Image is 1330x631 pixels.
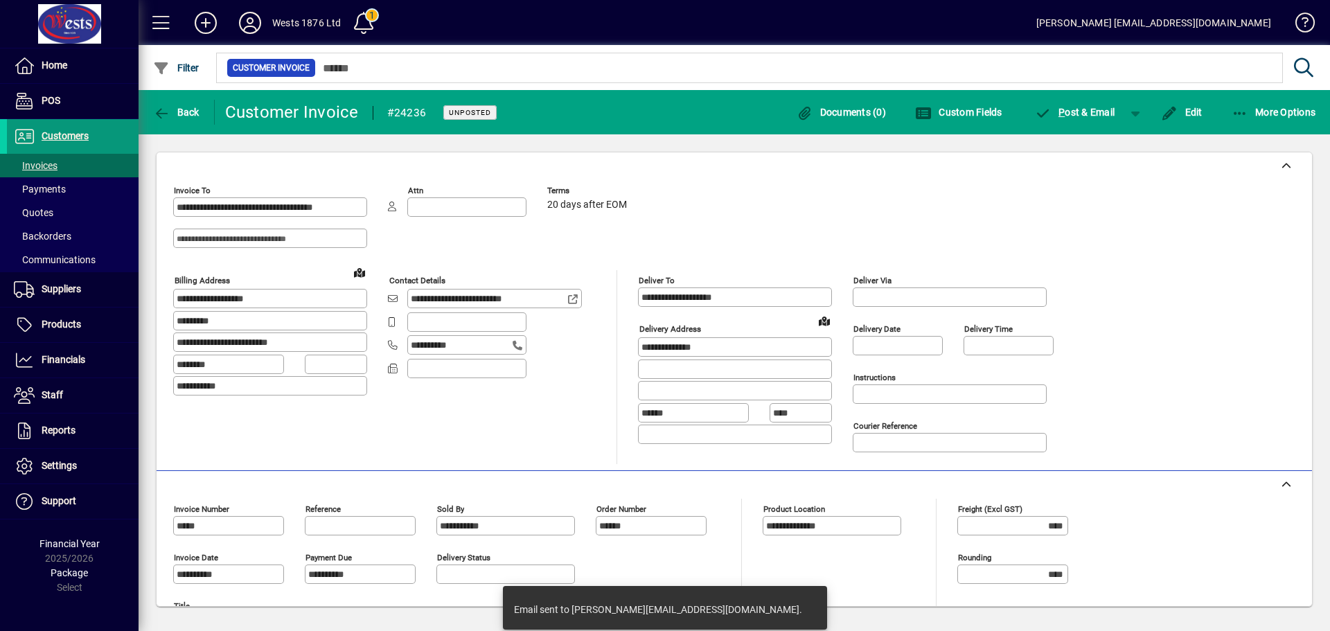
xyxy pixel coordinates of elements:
[437,504,464,514] mat-label: Sold by
[42,425,76,436] span: Reports
[958,553,991,562] mat-label: Rounding
[14,254,96,265] span: Communications
[763,504,825,514] mat-label: Product location
[1161,107,1203,118] span: Edit
[547,186,630,195] span: Terms
[14,231,71,242] span: Backorders
[14,160,57,171] span: Invoices
[174,186,211,195] mat-label: Invoice To
[150,100,203,125] button: Back
[596,504,646,514] mat-label: Order number
[1035,107,1115,118] span: ost & Email
[7,378,139,413] a: Staff
[547,199,627,211] span: 20 days after EOM
[42,130,89,141] span: Customers
[7,48,139,83] a: Home
[7,449,139,483] a: Settings
[1158,100,1206,125] button: Edit
[14,184,66,195] span: Payments
[42,389,63,400] span: Staff
[153,107,199,118] span: Back
[853,421,917,431] mat-label: Courier Reference
[39,538,100,549] span: Financial Year
[225,101,359,123] div: Customer Invoice
[42,95,60,106] span: POS
[958,504,1022,514] mat-label: Freight (excl GST)
[7,201,139,224] a: Quotes
[792,100,889,125] button: Documents (0)
[7,484,139,519] a: Support
[853,373,896,382] mat-label: Instructions
[7,177,139,201] a: Payments
[139,100,215,125] app-page-header-button: Back
[305,553,352,562] mat-label: Payment due
[387,102,427,124] div: #24236
[449,108,491,117] span: Unposted
[964,324,1013,334] mat-label: Delivery time
[42,460,77,471] span: Settings
[639,276,675,285] mat-label: Deliver To
[42,495,76,506] span: Support
[853,324,901,334] mat-label: Delivery date
[1285,3,1313,48] a: Knowledge Base
[1058,107,1065,118] span: P
[1036,12,1271,34] div: [PERSON_NAME] [EMAIL_ADDRESS][DOMAIN_NAME]
[42,354,85,365] span: Financials
[7,272,139,307] a: Suppliers
[1228,100,1320,125] button: More Options
[42,60,67,71] span: Home
[7,84,139,118] a: POS
[150,55,203,80] button: Filter
[912,100,1006,125] button: Custom Fields
[915,107,1002,118] span: Custom Fields
[51,567,88,578] span: Package
[813,310,835,332] a: View on map
[7,154,139,177] a: Invoices
[437,553,490,562] mat-label: Delivery status
[184,10,228,35] button: Add
[174,553,218,562] mat-label: Invoice date
[1232,107,1316,118] span: More Options
[42,283,81,294] span: Suppliers
[796,107,886,118] span: Documents (0)
[7,343,139,377] a: Financials
[348,261,371,283] a: View on map
[7,248,139,272] a: Communications
[233,61,310,75] span: Customer Invoice
[14,207,53,218] span: Quotes
[7,308,139,342] a: Products
[514,603,802,616] div: Email sent to [PERSON_NAME][EMAIL_ADDRESS][DOMAIN_NAME].
[1028,100,1122,125] button: Post & Email
[174,601,190,611] mat-label: Title
[408,186,423,195] mat-label: Attn
[272,12,341,34] div: Wests 1876 Ltd
[7,224,139,248] a: Backorders
[7,414,139,448] a: Reports
[174,504,229,514] mat-label: Invoice number
[228,10,272,35] button: Profile
[853,276,892,285] mat-label: Deliver via
[305,504,341,514] mat-label: Reference
[153,62,199,73] span: Filter
[42,319,81,330] span: Products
